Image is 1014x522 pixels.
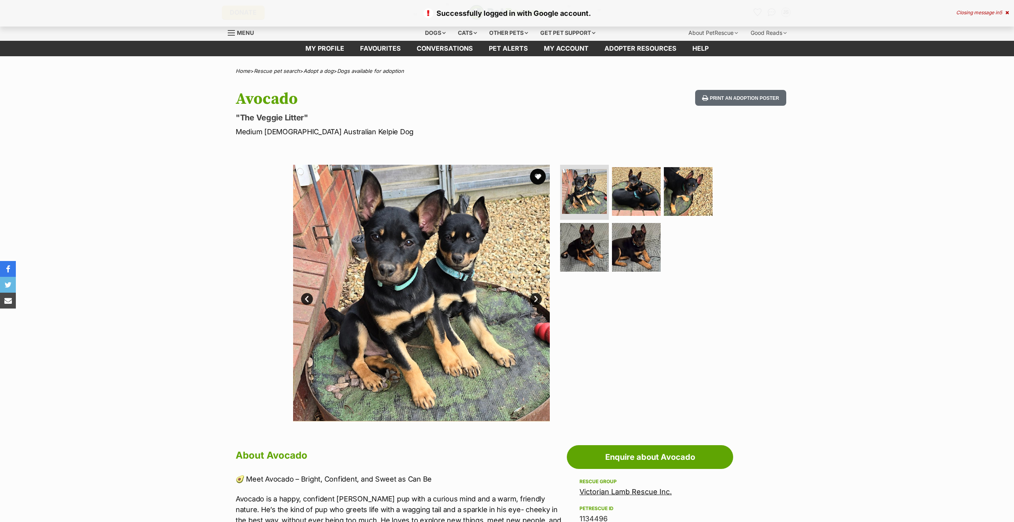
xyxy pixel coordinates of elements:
[664,167,713,216] img: Photo of Avocado
[8,8,1006,19] p: Successfully logged in with Google account.
[612,167,661,216] img: Photo of Avocado
[297,41,352,56] a: My profile
[237,29,254,36] span: Menu
[481,41,536,56] a: Pet alerts
[560,223,609,272] img: Photo of Avocado
[216,68,798,74] div: > > >
[745,25,792,41] div: Good Reads
[579,488,672,496] a: Victorian Lamb Rescue Inc.
[530,169,546,185] button: favourite
[303,68,334,74] a: Adopt a dog
[956,10,1009,15] div: Closing message in
[562,169,607,214] img: Photo of Avocado
[535,25,601,41] div: Get pet support
[695,90,786,106] button: Print an adoption poster
[579,505,720,512] div: PetRescue ID
[236,112,571,123] p: "The Veggie Litter"
[236,474,563,484] p: 🥑 Meet Avocado – Bright, Confident, and Sweet as Can Be
[293,165,550,421] img: Photo of Avocado
[530,293,542,305] a: Next
[352,41,409,56] a: Favourites
[419,25,451,41] div: Dogs
[612,223,661,272] img: Photo of Avocado
[337,68,404,74] a: Dogs available for adoption
[684,41,717,56] a: Help
[597,41,684,56] a: Adopter resources
[484,25,534,41] div: Other pets
[999,10,1002,15] span: 5
[452,25,482,41] div: Cats
[536,41,597,56] a: My account
[236,126,571,137] p: Medium [DEMOGRAPHIC_DATA] Australian Kelpie Dog
[683,25,743,41] div: About PetRescue
[579,478,720,485] div: Rescue group
[236,447,563,464] h2: About Avocado
[236,90,571,108] h1: Avocado
[228,25,259,39] a: Menu
[254,68,300,74] a: Rescue pet search
[567,445,733,469] a: Enquire about Avocado
[301,293,313,305] a: Prev
[409,41,481,56] a: conversations
[236,68,250,74] a: Home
